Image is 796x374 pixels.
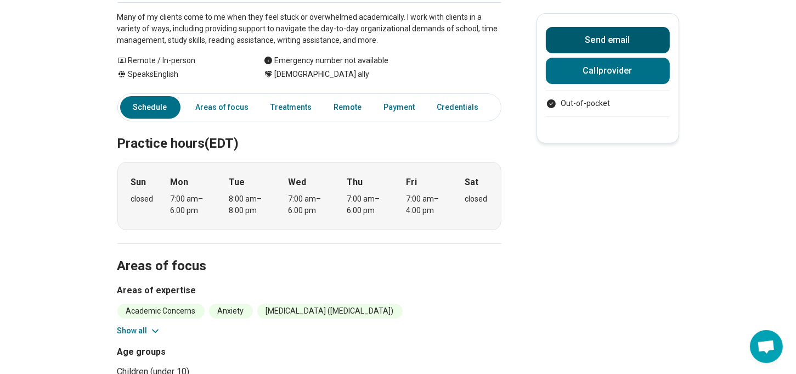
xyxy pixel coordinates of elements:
[431,96,485,119] a: Credentials
[264,96,319,119] a: Treatments
[275,69,370,80] span: [DEMOGRAPHIC_DATA] ally
[117,108,501,153] h2: Practice hours (EDT)
[117,345,305,359] h3: Age groups
[546,58,670,84] button: Callprovider
[209,304,253,319] li: Anxiety
[120,96,180,119] a: Schedule
[257,304,403,319] li: [MEDICAL_DATA] ([MEDICAL_DATA])
[347,193,389,216] div: 7:00 am – 6:00 pm
[170,193,212,216] div: 7:00 am – 6:00 pm
[117,12,501,46] p: Many of my clients come to me when they feel stuck or overwhelmed academically. I work with clien...
[465,193,488,205] div: closed
[117,69,242,80] div: Speaks English
[117,231,501,276] h2: Areas of focus
[131,193,154,205] div: closed
[406,193,448,216] div: 7:00 am – 4:00 pm
[117,304,205,319] li: Academic Concerns
[229,176,245,189] strong: Tue
[546,27,670,53] button: Send email
[328,96,369,119] a: Remote
[546,98,670,109] li: Out-of-pocket
[750,330,783,363] div: Open chat
[131,176,146,189] strong: Sun
[347,176,363,189] strong: Thu
[546,98,670,109] ul: Payment options
[229,193,272,216] div: 8:00 am – 8:00 pm
[189,96,256,119] a: Areas of focus
[494,96,534,119] a: Other
[117,284,501,297] h3: Areas of expertise
[117,162,501,230] div: When does the program meet?
[117,55,242,66] div: Remote / In-person
[406,176,417,189] strong: Fri
[465,176,479,189] strong: Sat
[377,96,422,119] a: Payment
[117,325,161,337] button: Show all
[288,176,306,189] strong: Wed
[288,193,330,216] div: 7:00 am – 6:00 pm
[264,55,389,66] div: Emergency number not available
[170,176,188,189] strong: Mon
